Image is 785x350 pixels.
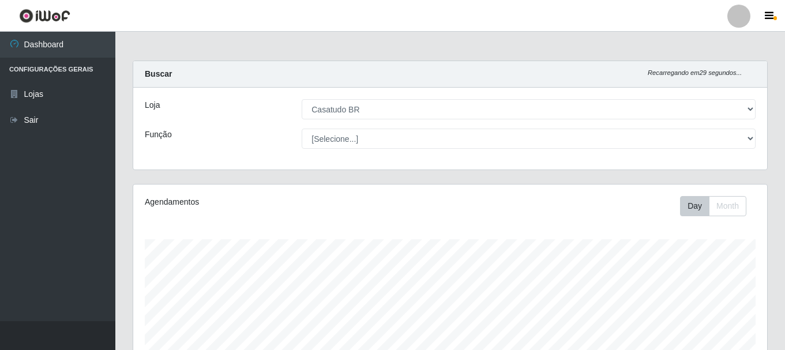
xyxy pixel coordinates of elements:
[145,69,172,78] strong: Buscar
[709,196,746,216] button: Month
[680,196,746,216] div: First group
[680,196,756,216] div: Toolbar with button groups
[19,9,70,23] img: CoreUI Logo
[680,196,709,216] button: Day
[648,69,742,76] i: Recarregando em 29 segundos...
[145,196,389,208] div: Agendamentos
[145,99,160,111] label: Loja
[145,129,172,141] label: Função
